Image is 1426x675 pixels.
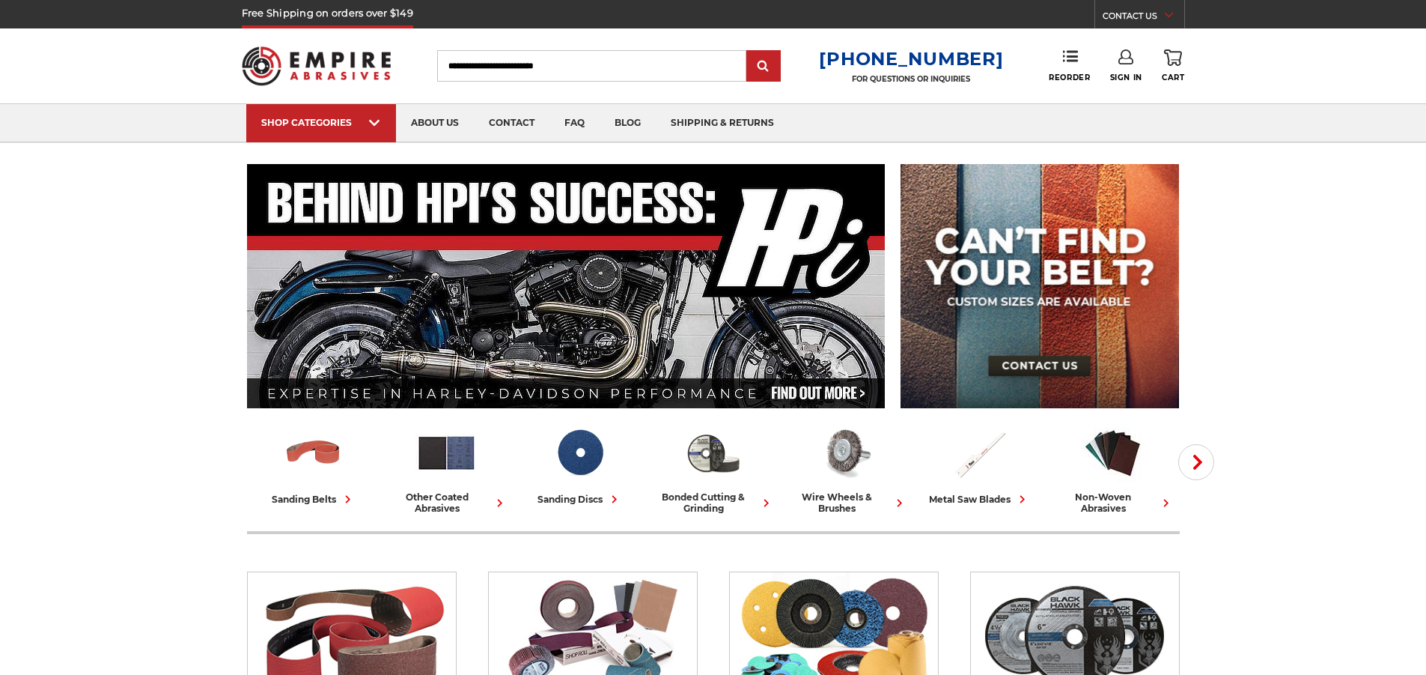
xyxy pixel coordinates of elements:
img: Banner for an interview featuring Horsepower Inc who makes Harley performance upgrades featured o... [247,164,886,408]
p: FOR QUESTIONS OR INQUIRIES [819,74,1003,84]
div: bonded cutting & grinding [653,491,774,514]
img: Metal Saw Blades [948,422,1011,484]
a: CONTACT US [1103,7,1184,28]
div: sanding discs [537,491,622,507]
button: Next [1178,444,1214,480]
img: Wire Wheels & Brushes [815,422,877,484]
img: Sanding Belts [282,422,344,484]
a: about us [396,104,474,142]
a: wire wheels & brushes [786,422,907,514]
a: [PHONE_NUMBER] [819,48,1003,70]
img: Empire Abrasives [242,37,391,95]
div: sanding belts [272,491,356,507]
a: non-woven abrasives [1052,422,1174,514]
a: sanding discs [519,422,641,507]
div: wire wheels & brushes [786,491,907,514]
div: other coated abrasives [386,491,508,514]
a: sanding belts [253,422,374,507]
input: Submit [749,52,778,82]
span: Reorder [1049,73,1090,82]
img: Other Coated Abrasives [415,422,478,484]
img: Non-woven Abrasives [1082,422,1144,484]
div: SHOP CATEGORIES [261,117,381,128]
img: Bonded Cutting & Grinding [682,422,744,484]
a: blog [600,104,656,142]
a: faq [549,104,600,142]
a: Reorder [1049,49,1090,82]
a: other coated abrasives [386,422,508,514]
img: Sanding Discs [549,422,611,484]
a: bonded cutting & grinding [653,422,774,514]
a: metal saw blades [919,422,1040,507]
a: contact [474,104,549,142]
img: promo banner for custom belts. [901,164,1179,408]
div: non-woven abrasives [1052,491,1174,514]
span: Cart [1162,73,1184,82]
span: Sign In [1110,73,1142,82]
div: metal saw blades [929,491,1030,507]
a: shipping & returns [656,104,789,142]
a: Cart [1162,49,1184,82]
